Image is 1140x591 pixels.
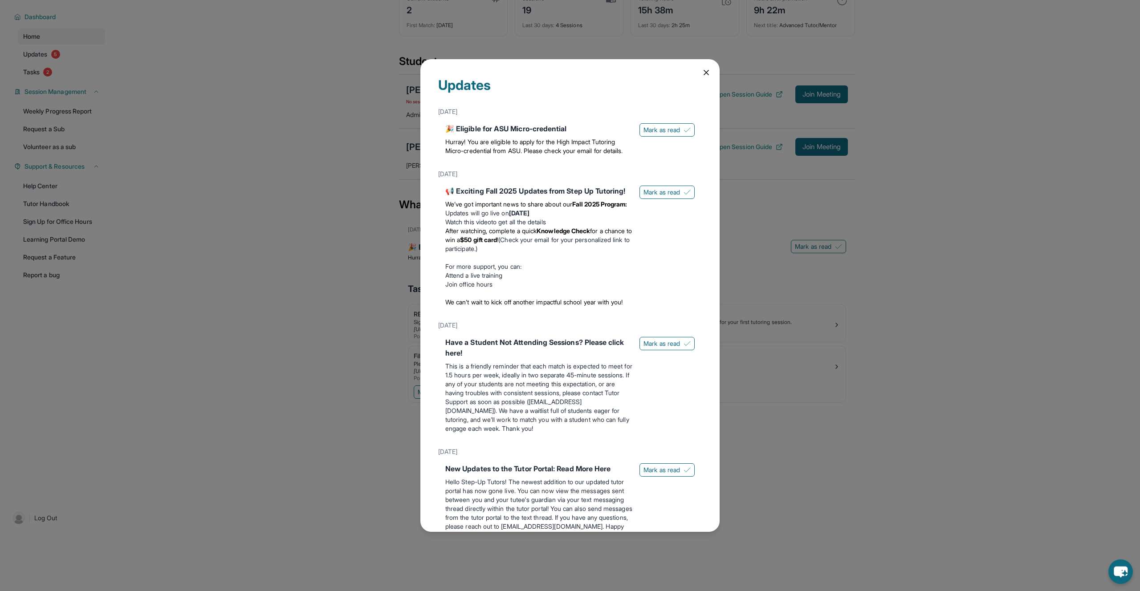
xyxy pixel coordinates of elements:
span: ! [497,236,498,243]
p: This is a friendly reminder that each match is expected to meet for 1.5 hours per week, ideally i... [445,362,632,433]
button: Mark as read [639,463,695,477]
span: Mark as read [643,125,680,134]
div: [DATE] [438,317,702,333]
p: For more support, you can: [445,262,632,271]
div: New Updates to the Tutor Portal: Read More Here [445,463,632,474]
img: Mark as read [684,340,691,347]
div: 🎉 Eligible for ASU Micro-credential [445,123,632,134]
a: Join office hours [445,280,493,288]
div: [DATE] [438,104,702,120]
div: [DATE] [438,444,702,460]
span: Mark as read [643,339,680,348]
strong: Knowledge Check [537,227,590,235]
button: chat-button [1108,559,1133,584]
li: (Check your email for your personalized link to participate.) [445,227,632,253]
p: Hello Step-Up Tutors! The newest addition to our updated tutor portal has now gone live. You can ... [445,478,632,540]
li: Updates will go live on [445,209,632,218]
div: [DATE] [438,166,702,182]
strong: [DATE] [509,209,529,217]
span: Hurray! You are eligible to apply for the High Impact Tutoring Micro-credential from ASU. Please ... [445,138,623,154]
a: Attend a live training [445,271,503,279]
img: Mark as read [684,466,691,474]
span: Mark as read [643,188,680,197]
span: Mark as read [643,466,680,474]
div: Updates [438,77,702,104]
strong: $50 gift card [460,236,497,243]
a: Watch this video [445,218,491,226]
span: We can’t wait to kick off another impactful school year with you! [445,298,623,306]
li: to get all the details [445,218,632,227]
span: After watching, complete a quick [445,227,537,235]
div: Have a Student Not Attending Sessions? Please click here! [445,337,632,358]
span: We’ve got important news to share about our [445,200,572,208]
button: Mark as read [639,123,695,137]
img: Mark as read [684,126,691,134]
div: 📢 Exciting Fall 2025 Updates from Step Up Tutoring! [445,186,632,196]
strong: Fall 2025 Program: [572,200,627,208]
button: Mark as read [639,186,695,199]
button: Mark as read [639,337,695,350]
img: Mark as read [684,189,691,196]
